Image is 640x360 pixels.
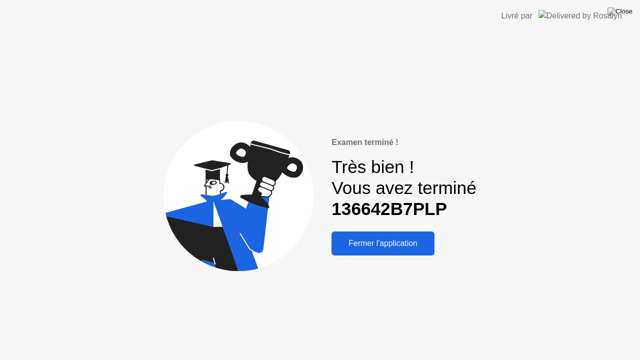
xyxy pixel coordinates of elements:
div: Livré par [501,10,532,22]
button: Fermer l'application [331,231,434,255]
img: Delivered by Rosalyn [538,10,622,21]
div: Très bien ! Vous avez terminé [331,156,476,220]
img: Close [607,7,632,15]
b: 136642B7PLP [331,199,447,218]
div: Examen terminé ! [331,136,476,148]
div: Fermer l'application [334,239,431,248]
